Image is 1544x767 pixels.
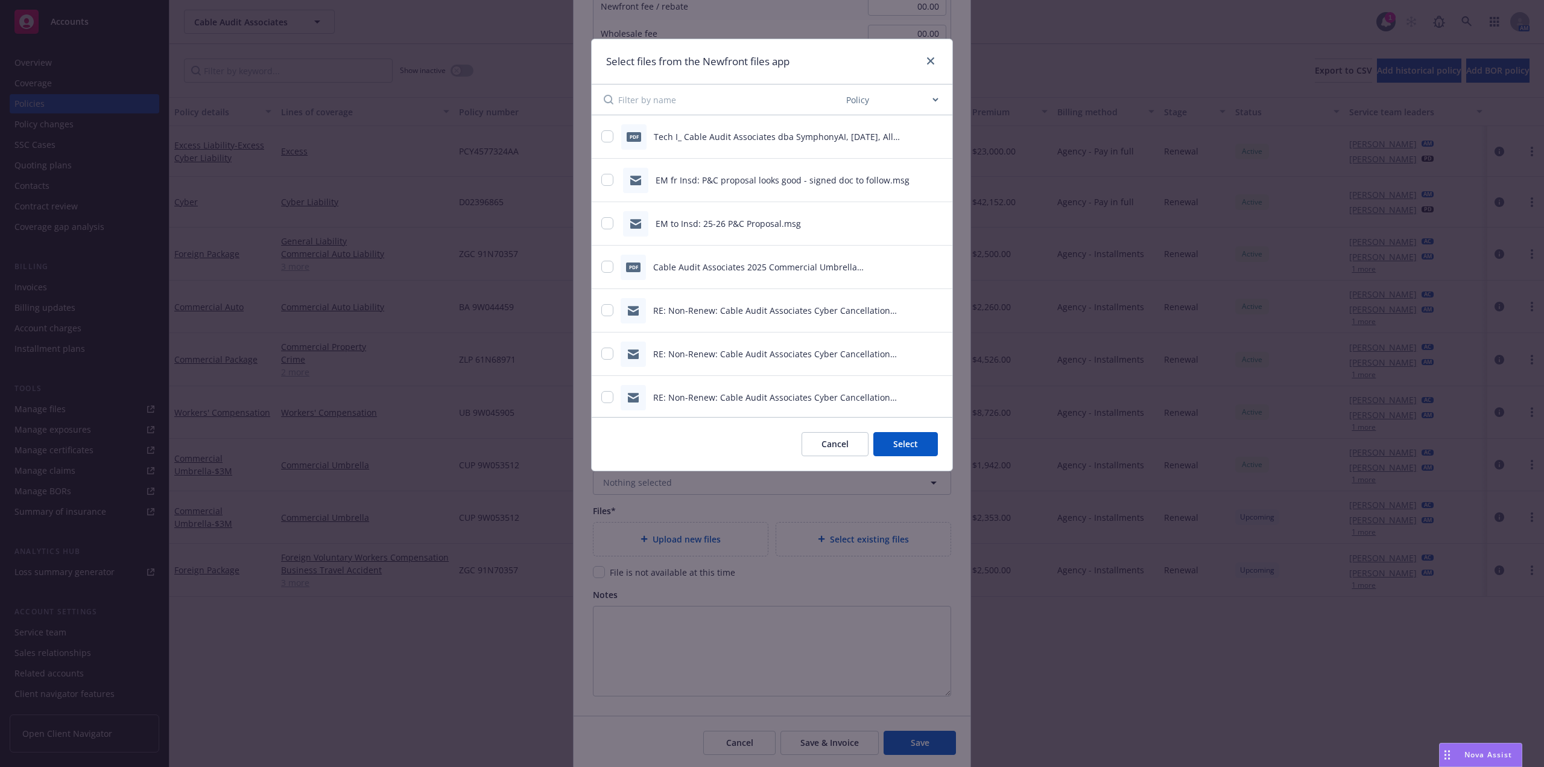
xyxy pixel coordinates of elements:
span: EM fr Insd: P&C proposal looks good - signed doc to follow.msg [656,174,910,186]
span: RE: Non-Renew: Cable Audit Associates Cyber Cancellation D02396865 250811-002448 [653,305,897,329]
span: Cable Audit Associates 2025 Commercial Umbrella Endorsement Eff [DATE].pdf [653,261,864,285]
span: RE: Non-Renew: Cable Audit Associates Cyber Cancellation D02396865 250811-002448 [653,392,897,416]
button: preview file [932,174,943,186]
span: Nova Assist [1464,749,1512,760]
button: download file [913,130,922,143]
input: Filter by name [618,84,844,115]
button: download file [913,391,922,404]
span: pdf [626,263,641,272]
button: preview file [932,217,943,230]
a: close [923,54,938,68]
button: download file [913,261,922,273]
button: Nova Assist [1439,743,1522,767]
button: download file [913,304,922,317]
button: preview file [932,130,943,143]
span: Tech I_ Cable Audit Associates dba SymphonyAI, [DATE], All Lines (1).pdf [654,131,900,155]
button: preview file [932,391,943,404]
button: download file [913,348,922,360]
span: pdf [627,132,641,141]
button: Cancel [802,432,868,456]
svg: Search [604,95,613,104]
button: download file [913,174,922,186]
button: download file [913,217,922,230]
button: Select [873,432,938,456]
span: RE: Non-Renew: Cable Audit Associates Cyber Cancellation D02396865 250811-002448 [653,348,897,372]
button: preview file [932,261,943,273]
div: Drag to move [1440,743,1455,766]
span: EM to Insd: 25-26 P&C Proposal.msg [656,218,801,229]
button: preview file [932,348,943,360]
h1: Select files from the Newfront files app [606,54,789,69]
button: preview file [932,304,943,317]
